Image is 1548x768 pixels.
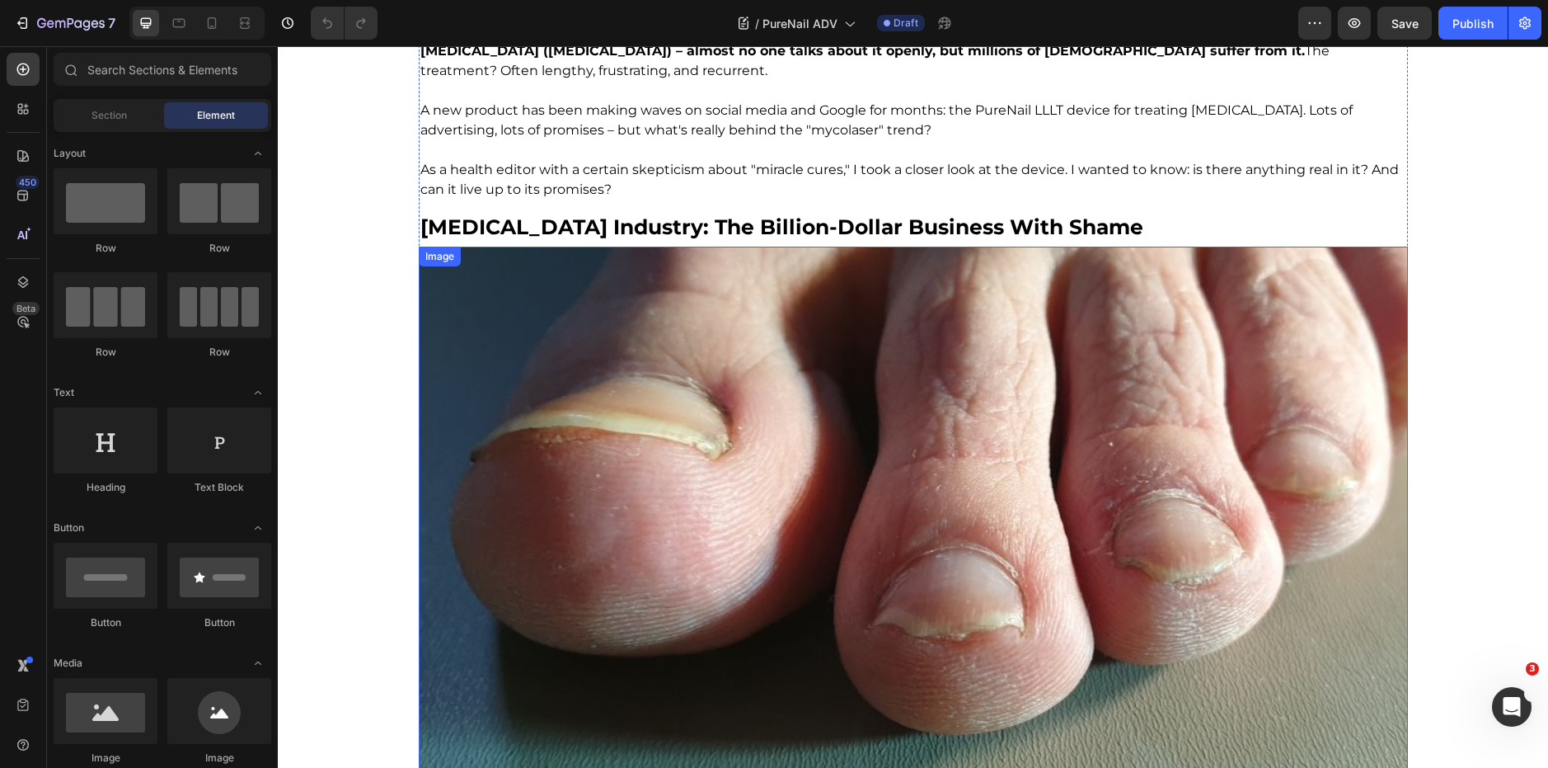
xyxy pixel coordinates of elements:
[144,203,180,218] div: Image
[54,656,82,671] span: Media
[54,146,86,161] span: Layout
[1452,15,1494,32] div: Publish
[755,15,759,32] span: /
[143,56,1075,92] span: A new product has been making waves on social media and Google for months: the PureNail LLLT devi...
[245,379,271,406] span: Toggle open
[245,140,271,167] span: Toggle open
[1377,7,1432,40] button: Save
[167,751,271,766] div: Image
[54,241,157,256] div: Row
[167,345,271,360] div: Row
[54,480,157,495] div: Heading
[54,53,271,86] input: Search Sections & Elements
[54,751,157,766] div: Image
[167,615,271,630] div: Button
[278,46,1548,768] iframe: Design area
[1438,7,1508,40] button: Publish
[143,115,1121,151] span: As a health editor with a certain skepticism about "miracle cures," I took a closer look at the d...
[108,13,115,33] p: 7
[197,108,235,123] span: Element
[762,15,837,32] span: PureNail ADV
[1526,662,1539,676] span: 3
[894,16,918,31] span: Draft
[1391,16,1419,31] span: Save
[143,168,865,193] strong: [MEDICAL_DATA] industry: the billion-dollar business with shame
[54,345,157,360] div: Row
[54,615,157,630] div: Button
[54,521,84,535] span: Button
[12,302,40,315] div: Beta
[245,515,271,541] span: Toggle open
[7,7,123,40] button: 7
[311,7,378,40] div: Undo/Redo
[54,385,74,400] span: Text
[167,480,271,495] div: Text Block
[167,241,271,256] div: Row
[16,176,40,189] div: 450
[245,650,271,676] span: Toggle open
[1492,687,1532,727] iframe: Intercom live chat
[91,108,127,123] span: Section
